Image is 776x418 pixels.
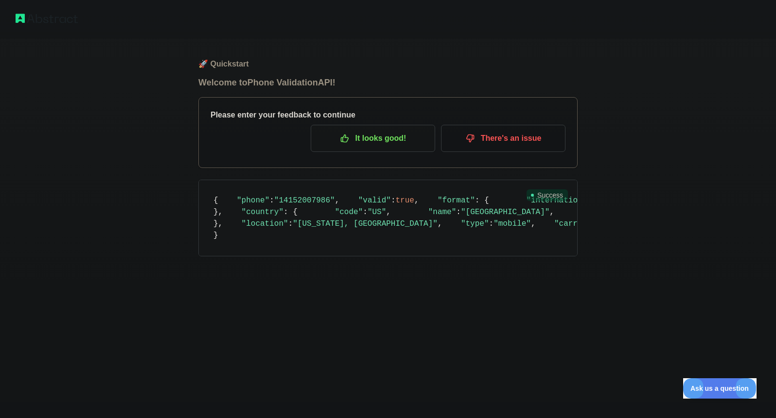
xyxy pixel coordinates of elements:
[274,196,335,205] span: "14152007986"
[554,219,596,228] span: "carrier"
[489,219,494,228] span: :
[318,130,428,147] p: It looks good!
[363,208,368,217] span: :
[456,208,461,217] span: :
[293,219,438,228] span: "[US_STATE], [GEOGRAPHIC_DATA]"
[335,196,340,205] span: ,
[242,219,288,228] span: "location"
[198,39,578,76] h1: 🚀 Quickstart
[386,208,391,217] span: ,
[237,196,269,205] span: "phone"
[448,130,558,147] p: There's an issue
[242,208,283,217] span: "country"
[288,219,293,228] span: :
[461,208,549,217] span: "[GEOGRAPHIC_DATA]"
[549,208,554,217] span: ,
[269,196,274,205] span: :
[438,196,475,205] span: "format"
[211,109,565,121] h3: Please enter your feedback to continue
[368,208,386,217] span: "US"
[16,12,78,25] img: Abstract logo
[526,196,596,205] span: "international"
[428,208,457,217] span: "name"
[683,378,757,399] iframe: Toggle Customer Support
[311,125,435,152] button: It looks good!
[391,196,396,205] span: :
[213,196,218,205] span: {
[396,196,414,205] span: true
[198,76,578,89] h1: Welcome to Phone Validation API!
[527,189,568,201] span: Success
[531,219,536,228] span: ,
[441,125,565,152] button: There's an issue
[414,196,419,205] span: ,
[335,208,363,217] span: "code"
[461,219,489,228] span: "type"
[283,208,298,217] span: : {
[494,219,531,228] span: "mobile"
[438,219,442,228] span: ,
[358,196,391,205] span: "valid"
[475,196,489,205] span: : {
